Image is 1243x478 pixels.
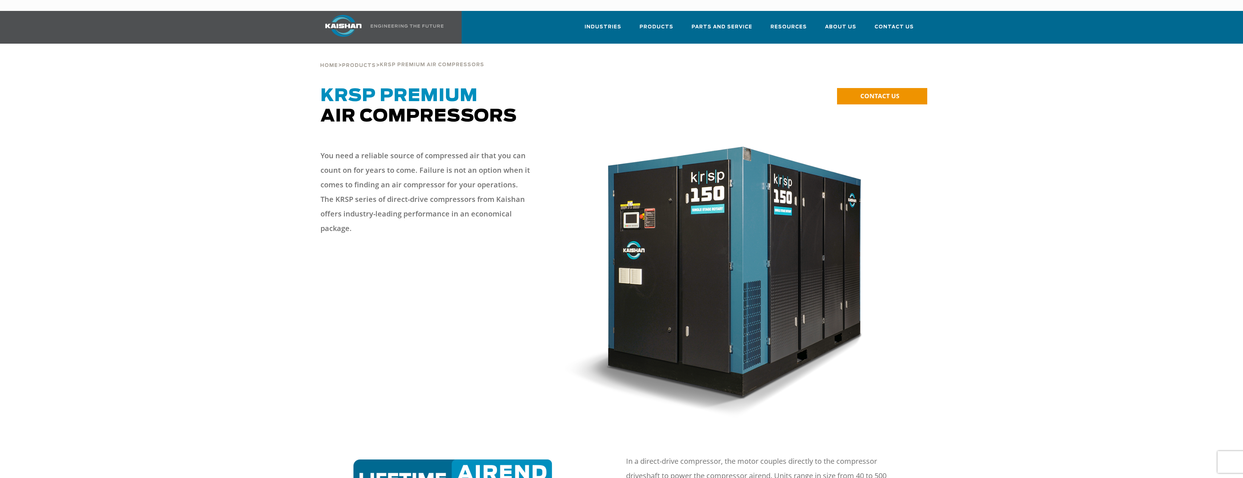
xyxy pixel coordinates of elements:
[770,23,807,31] span: Resources
[316,15,371,37] img: kaishan logo
[585,23,621,31] span: Industries
[320,87,517,125] span: Air Compressors
[640,17,673,42] a: Products
[320,44,484,71] div: > >
[692,23,752,31] span: Parts and Service
[692,17,752,42] a: Parts and Service
[875,17,914,42] a: Contact Us
[770,17,807,42] a: Resources
[860,92,899,100] span: CONTACT US
[640,23,673,31] span: Products
[342,63,376,68] span: Products
[875,23,914,31] span: Contact Us
[320,148,531,236] p: You need a reliable source of compressed air that you can count on for years to come. Failure is ...
[837,88,927,104] a: CONTACT US
[371,24,443,28] img: Engineering the future
[320,63,338,68] span: Home
[585,17,621,42] a: Industries
[342,62,376,68] a: Products
[825,17,856,42] a: About Us
[316,11,445,44] a: Kaishan USA
[825,23,856,31] span: About Us
[320,87,478,105] span: KRSP Premium
[565,141,887,418] img: krsp150
[320,62,338,68] a: Home
[380,63,484,67] span: krsp premium air compressors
